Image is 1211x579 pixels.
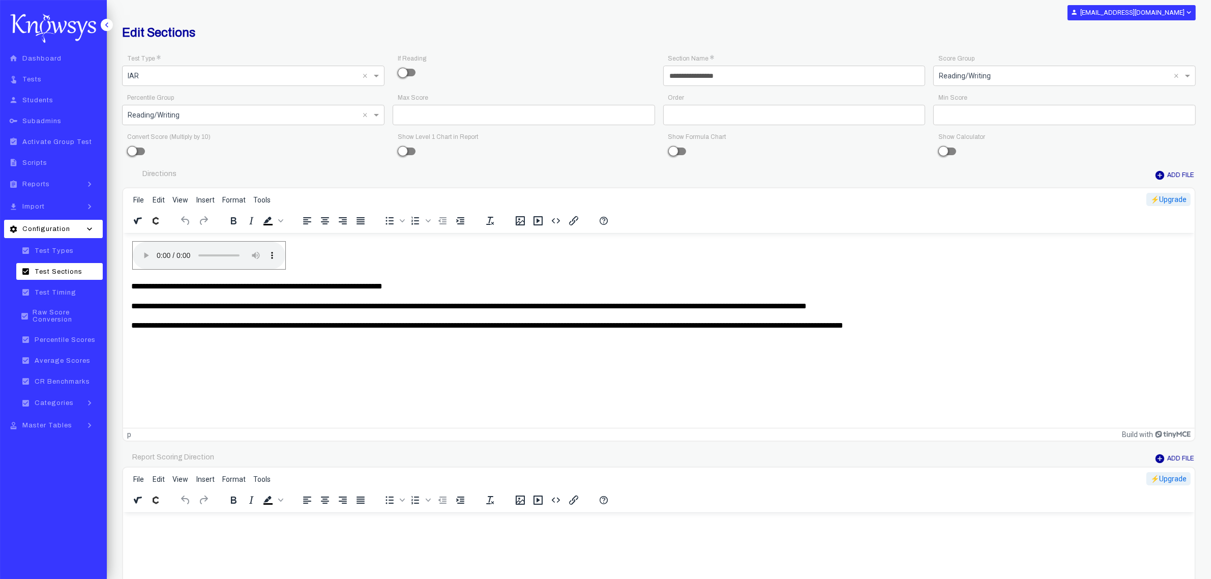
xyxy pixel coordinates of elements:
[19,335,32,344] i: check_box
[129,493,146,507] button: Insert a math equation - MathType
[7,117,20,125] i: key
[565,214,582,228] button: Insert/edit link
[260,493,286,507] div: Background color Black
[82,179,97,189] i: keyboard_arrow_right
[1154,170,1195,181] button: add_circleAdd File
[1122,430,1191,439] a: Build with TinyMCE
[434,493,451,507] button: Decrease indent
[529,214,547,228] button: Insert/edit media
[127,430,131,439] div: p
[363,70,371,82] span: Clear all
[19,356,32,365] i: check_box
[565,493,582,507] button: Insert/edit link
[22,159,47,166] span: Scripts
[595,214,612,228] button: Help
[35,357,91,364] span: Average Scores
[129,214,146,228] button: Insert a math equation - MathType
[243,214,260,228] button: Italic
[196,475,215,483] span: Insert
[547,214,565,228] button: Source code
[7,54,20,63] i: home
[35,268,82,275] span: Test Sections
[22,55,62,62] span: Dashboard
[19,377,32,386] i: check_box
[7,137,20,146] i: assignment_turned_in
[7,225,20,234] i: settings
[299,214,316,228] button: Align left
[177,493,194,507] button: Undo
[22,203,45,210] span: Import
[253,475,271,483] span: Tools
[122,25,833,40] h2: Edit Sections
[668,55,714,62] app-required-indication: Section Name
[133,475,144,483] span: File
[22,76,42,83] span: Tests
[1071,9,1078,16] i: person
[352,214,369,228] button: Justify
[452,493,469,507] button: Increase indent
[22,181,50,188] span: Reports
[132,453,214,461] app-required-indication: Report Scoring Direction
[19,288,32,297] i: check_box
[82,420,97,430] i: keyboard_arrow_right
[512,214,529,228] button: Insert/edit image
[127,94,174,101] app-required-indication: Percentile Group
[22,225,70,233] span: Configuration
[102,20,112,30] i: keyboard_arrow_left
[35,289,76,296] span: Test Timing
[243,493,260,507] button: Italic
[8,8,1064,118] body: Rich Text Area. Press ALT-0 for help.
[82,398,97,408] i: keyboard_arrow_right
[173,475,189,483] span: View
[334,493,351,507] button: Align right
[334,214,351,228] button: Align right
[122,133,211,141] label: Convert Score (Multiply by 10)
[7,180,20,189] i: assignment
[22,118,62,125] span: Subadmins
[398,94,428,101] app-required-indication: Max Score
[933,133,985,141] label: Show Calculator
[142,170,176,178] app-required-indication: Directions
[8,8,1064,19] body: Rich Text Area. Press ALT-0 for help.
[316,214,334,228] button: Align center
[253,196,271,204] span: Tools
[408,493,433,507] div: Numbered list
[19,267,32,276] i: check_box
[147,214,164,228] button: Insert a chemistry formula - ChemType
[223,196,246,204] span: Format
[147,493,164,507] button: Insert a chemistry formula - ChemType
[352,493,369,507] button: Justify
[512,493,529,507] button: Insert/edit image
[19,399,32,408] i: check_box
[19,312,30,321] i: check_box
[529,493,547,507] button: Insert/edit media
[1174,70,1183,82] span: Clear all
[195,214,212,228] button: Redo
[153,475,165,483] span: Edit
[1146,193,1191,207] a: ⚡️Upgrade
[35,336,96,343] span: Percentile Scores
[133,196,144,204] span: File
[393,54,426,63] label: If Reading
[82,224,97,234] i: keyboard_arrow_down
[668,94,685,101] app-required-indication: Order
[123,233,1195,428] iframe: Rich Text Area
[196,196,215,204] span: Insert
[7,158,20,167] i: description
[19,246,32,255] i: check_box
[22,422,72,429] span: Master Tables
[35,399,74,407] span: Categories
[299,493,316,507] button: Align left
[1155,453,1165,464] i: add_circle
[35,378,90,385] span: CR Benchmarks
[1154,453,1195,464] button: add_circleAdd File
[1185,8,1192,17] i: expand_more
[22,97,53,104] span: Students
[82,201,97,212] i: keyboard_arrow_right
[225,214,242,228] button: Bold
[177,214,194,228] button: Undo
[595,493,612,507] button: Help
[1080,9,1185,16] b: [EMAIL_ADDRESS][DOMAIN_NAME]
